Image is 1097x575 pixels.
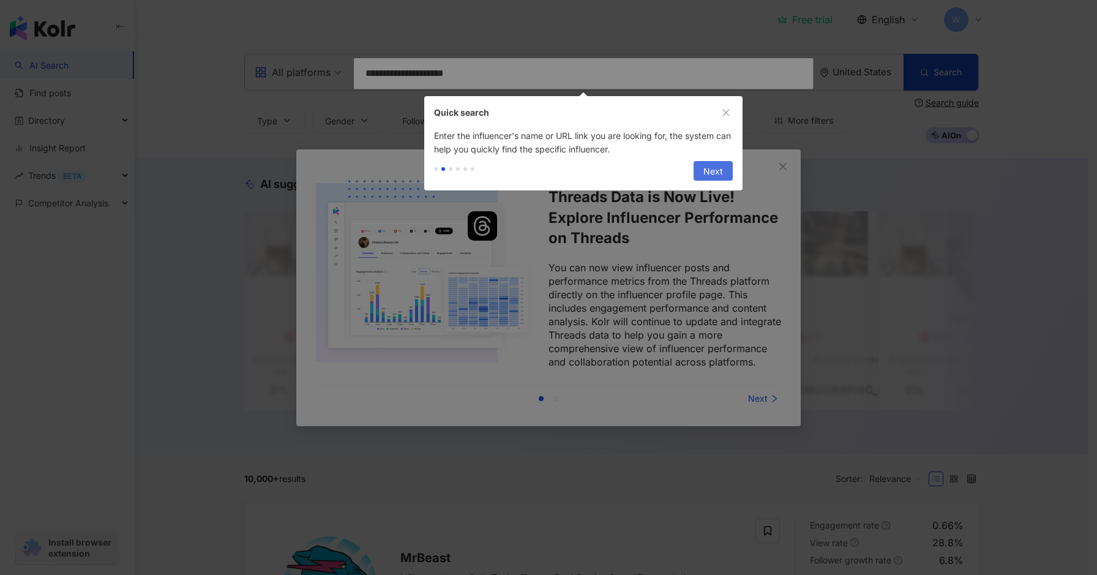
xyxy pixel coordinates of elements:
[722,108,730,117] span: close
[694,161,733,181] button: Next
[719,106,733,119] button: close
[434,106,719,119] div: Quick search
[424,129,743,156] div: Enter the influencer's name or URL link you are looking for, the system can help you quickly find...
[703,162,723,181] span: Next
